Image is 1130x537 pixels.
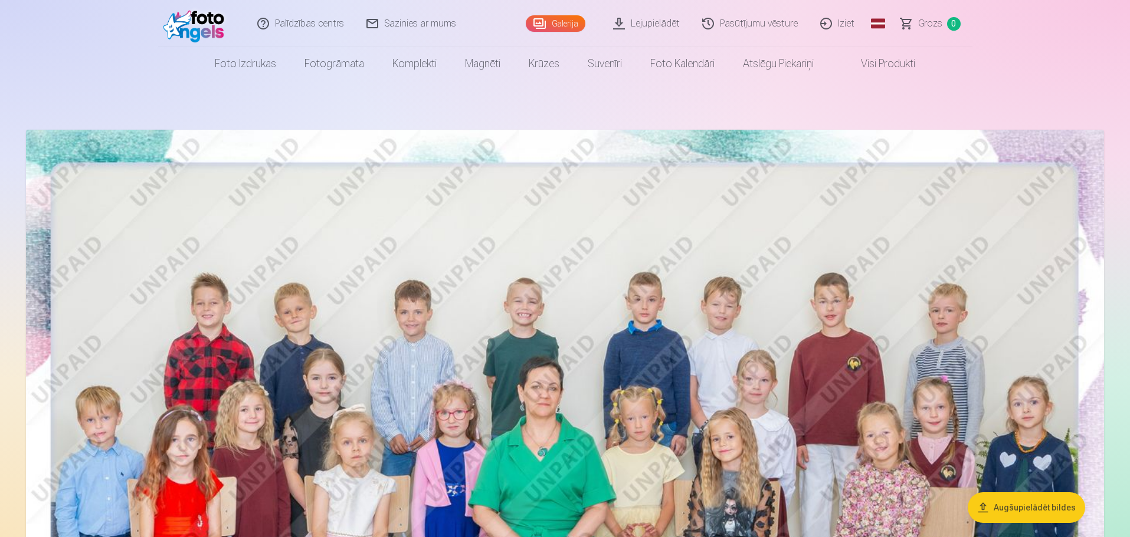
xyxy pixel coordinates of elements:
[290,47,378,80] a: Fotogrāmata
[574,47,636,80] a: Suvenīri
[163,5,231,42] img: /fa1
[526,15,585,32] a: Galerija
[729,47,828,80] a: Atslēgu piekariņi
[636,47,729,80] a: Foto kalendāri
[968,492,1085,523] button: Augšupielādēt bildes
[828,47,929,80] a: Visi produkti
[947,17,961,31] span: 0
[378,47,451,80] a: Komplekti
[451,47,515,80] a: Magnēti
[515,47,574,80] a: Krūzes
[201,47,290,80] a: Foto izdrukas
[918,17,942,31] span: Grozs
